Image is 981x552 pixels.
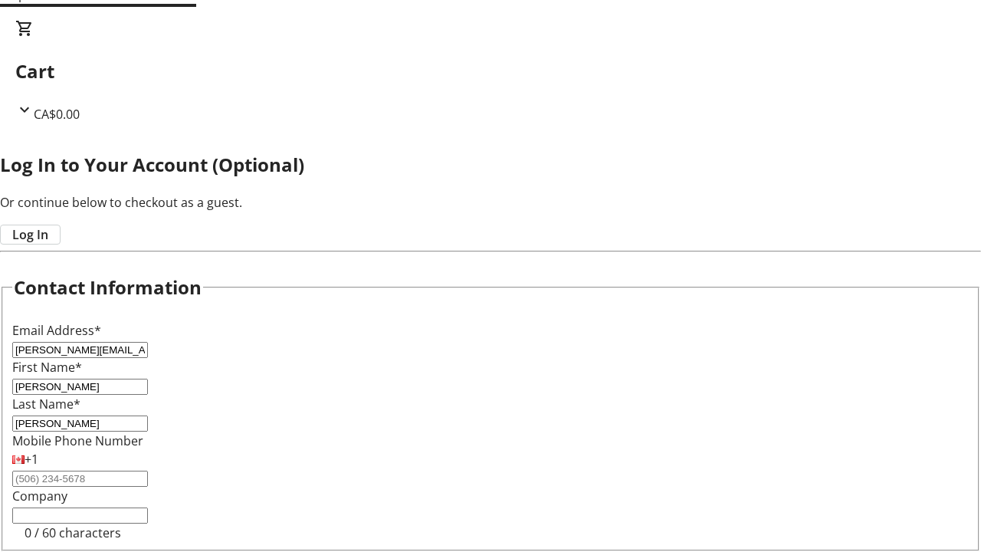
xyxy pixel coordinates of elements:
span: Log In [12,225,48,244]
tr-character-limit: 0 / 60 characters [25,524,121,541]
label: Email Address* [12,322,101,339]
input: (506) 234-5678 [12,471,148,487]
span: CA$0.00 [34,106,80,123]
label: Last Name* [12,396,80,412]
h2: Cart [15,58,966,85]
h2: Contact Information [14,274,202,301]
label: First Name* [12,359,82,376]
label: Company [12,488,67,504]
label: Mobile Phone Number [12,432,143,449]
div: CartCA$0.00 [15,19,966,123]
